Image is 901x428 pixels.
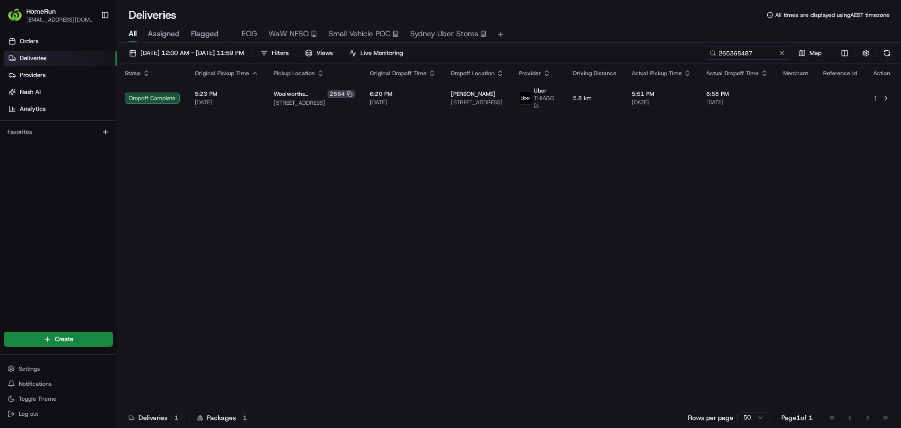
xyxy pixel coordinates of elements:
[256,47,293,60] button: Filters
[171,413,182,422] div: 1
[534,87,547,94] span: Uber
[242,28,257,39] span: EOG
[706,70,759,77] span: Actual Dropoff Time
[129,413,182,422] div: Deliveries
[451,99,504,106] span: [STREET_ADDRESS]
[360,49,403,57] span: Live Monitoring
[573,70,617,77] span: Driving Distance
[688,413,733,422] p: Rows per page
[328,28,390,39] span: Small Vehicle POC
[345,47,407,60] button: Live Monitoring
[268,28,309,39] span: WaW NFSO
[274,70,315,77] span: Pickup Location
[519,92,532,104] img: uber-new-logo.jpeg
[19,395,56,403] span: Toggle Theme
[316,49,333,57] span: Views
[4,125,113,140] div: Favorites
[274,99,355,107] span: [STREET_ADDRESS]
[125,70,141,77] span: Status
[195,99,259,106] span: [DATE]
[4,34,117,49] a: Orders
[4,101,117,117] a: Analytics
[706,47,790,60] input: Type to search
[140,49,244,57] span: [DATE] 12:00 AM - [DATE] 11:59 PM
[4,407,113,420] button: Log out
[809,49,822,57] span: Map
[775,11,890,19] span: All times are displayed using AEST timezone
[370,90,436,98] span: 6:20 PM
[20,54,46,62] span: Deliveries
[4,85,117,100] a: Nash AI
[8,8,23,23] img: HomeRun
[195,70,249,77] span: Original Pickup Time
[451,70,495,77] span: Dropoff Location
[781,413,813,422] div: Page 1 of 1
[4,377,113,390] button: Notifications
[129,28,137,39] span: All
[26,16,93,23] button: [EMAIL_ADDRESS][DOMAIN_NAME]
[240,413,250,422] div: 1
[632,70,682,77] span: Actual Pickup Time
[19,365,40,373] span: Settings
[4,4,97,26] button: HomeRunHomeRun[EMAIL_ADDRESS][DOMAIN_NAME]
[20,71,46,79] span: Providers
[632,99,691,106] span: [DATE]
[20,37,38,46] span: Orders
[794,47,826,60] button: Map
[880,47,893,60] button: Refresh
[451,90,496,98] span: [PERSON_NAME]
[534,94,558,109] span: THIAGO D.
[4,362,113,375] button: Settings
[191,28,219,39] span: Flagged
[706,90,768,98] span: 6:58 PM
[823,70,857,77] span: Reference Id
[573,94,617,102] span: 5.8 km
[197,413,250,422] div: Packages
[4,392,113,405] button: Toggle Theme
[148,28,180,39] span: Assigned
[301,47,337,60] button: Views
[26,7,56,16] button: HomeRun
[872,70,892,77] div: Action
[195,90,259,98] span: 5:23 PM
[55,335,73,343] span: Create
[20,105,46,113] span: Analytics
[632,90,691,98] span: 5:51 PM
[4,68,117,83] a: Providers
[274,90,326,98] span: Woolworths Burleigh Heads
[706,99,768,106] span: [DATE]
[410,28,478,39] span: Sydney Uber Stores
[4,51,117,66] a: Deliveries
[4,332,113,347] button: Create
[272,49,289,57] span: Filters
[20,88,41,96] span: Nash AI
[519,70,541,77] span: Provider
[125,47,248,60] button: [DATE] 12:00 AM - [DATE] 11:59 PM
[783,70,808,77] span: Merchant
[19,380,52,388] span: Notifications
[370,70,427,77] span: Original Dropoff Time
[19,410,38,418] span: Log out
[129,8,176,23] h1: Deliveries
[370,99,436,106] span: [DATE]
[328,90,355,98] div: 2564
